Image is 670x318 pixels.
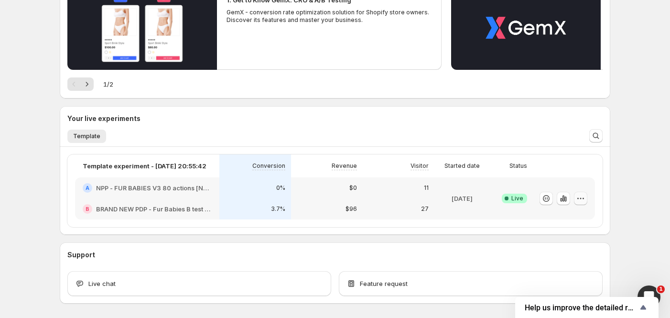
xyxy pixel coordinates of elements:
button: Search and filter results [589,129,603,143]
span: Feature request [360,279,408,288]
p: $96 [346,205,357,213]
span: 1 / 2 [103,79,113,89]
span: Live [511,195,523,202]
p: GemX - conversion rate optimization solution for Shopify store owners. Discover its features and ... [227,9,432,24]
span: 1 [657,285,665,293]
h3: Your live experiments [67,114,140,123]
nav: Pagination [67,77,94,91]
p: $0 [349,184,357,192]
p: Visitor [411,162,429,170]
p: 27 [421,205,429,213]
p: [DATE] [452,194,473,203]
p: 0% [276,184,285,192]
button: Next [80,77,94,91]
p: 11 [424,184,429,192]
p: Started date [444,162,480,170]
p: 3.7% [271,205,285,213]
p: Conversion [252,162,285,170]
iframe: Intercom live chat [638,285,660,308]
button: Show survey - Help us improve the detailed report for A/B campaigns [525,302,649,313]
p: Revenue [332,162,357,170]
h3: Support [67,250,95,260]
span: Template [73,132,100,140]
span: Help us improve the detailed report for A/B campaigns [525,303,638,312]
p: Template experiment - [DATE] 20:55:42 [83,161,206,171]
h2: B [86,206,89,212]
p: Status [509,162,527,170]
h2: A [86,185,89,191]
h2: BRAND NEW PDP - Fur Babies B test [DATE] [96,204,212,214]
span: Live chat [88,279,116,288]
h2: NPP - FUR BABIES V3 80 actions [NEW LAYOUT 2025] [96,183,212,193]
